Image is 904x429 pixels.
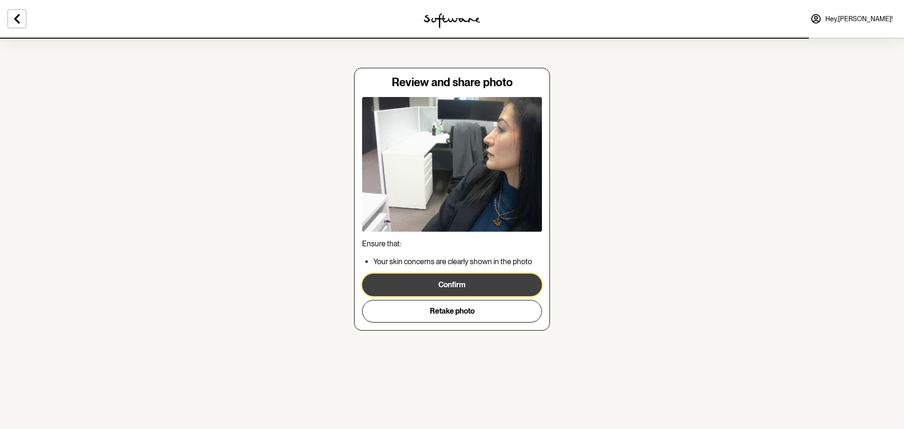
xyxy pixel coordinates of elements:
[362,239,542,248] p: Ensure that:
[825,15,893,23] span: Hey, [PERSON_NAME] !
[424,13,480,28] img: software logo
[362,97,542,232] img: review image
[362,274,542,296] button: Confirm
[805,8,898,30] a: Hey,[PERSON_NAME]!
[373,257,542,266] p: Your skin concerns are clearly shown in the photo
[362,76,542,89] h4: Review and share photo
[362,300,542,323] button: Retake photo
